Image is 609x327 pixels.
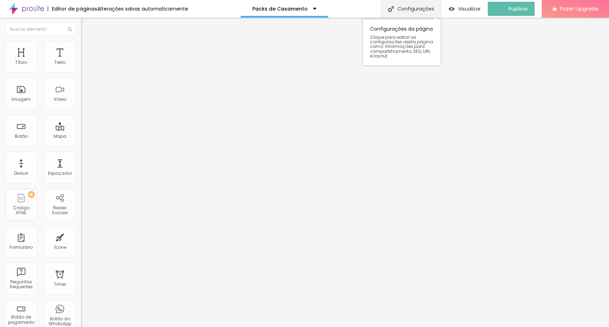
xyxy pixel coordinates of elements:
[5,23,76,36] input: Buscar elemento
[15,60,27,65] div: Título
[48,6,97,11] div: Editor de páginas
[363,19,441,65] div: Configurações da página
[46,205,74,216] div: Redes Sociais
[458,6,481,12] span: Visualizar
[12,97,31,102] div: Imagem
[488,2,535,16] button: Publicar
[15,134,28,139] div: Botão
[46,316,74,327] div: Botão do WhatsApp
[54,245,66,250] div: Ícone
[7,315,35,325] div: Botão de pagamento
[81,18,609,327] iframe: Editor
[54,60,66,65] div: Texto
[54,134,66,139] div: Mapa
[10,245,33,250] div: Formulário
[509,6,528,12] span: Publicar
[252,6,308,11] p: Packs de Casamento
[48,171,72,176] div: Espaçador
[14,171,28,176] div: Divisor
[54,282,66,287] div: Timer
[442,2,488,16] button: Visualizar
[449,6,455,12] img: view-1.svg
[7,205,35,216] div: Código HTML
[370,35,433,58] span: Clique para editar as configurações desta página como: Informações para compartilhamento, SEO, UR...
[68,27,72,31] img: Icone
[54,97,66,102] div: Vídeo
[388,6,394,12] img: Icone
[560,6,598,12] span: Fazer Upgrade
[97,6,188,11] div: Alterações salvas automaticamente
[7,279,35,290] div: Perguntas frequentes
